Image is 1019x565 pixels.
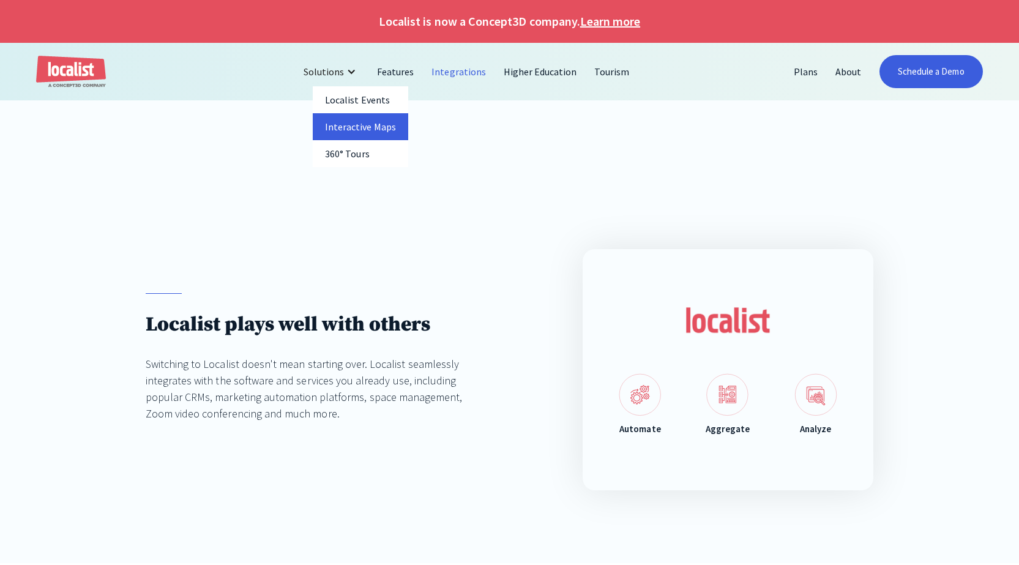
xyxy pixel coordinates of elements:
[879,55,983,88] a: Schedule a Demo
[294,57,368,86] div: Solutions
[146,356,473,422] div: Switching to Localist doesn't mean starting over. Localist seamlessly integrates with the softwar...
[800,422,831,436] div: Analyze
[423,57,495,86] a: Integrations
[580,12,640,31] a: Learn more
[313,86,408,113] a: Localist Events
[785,57,827,86] a: Plans
[313,86,408,167] nav: Solutions
[827,57,870,86] a: About
[368,57,423,86] a: Features
[36,56,106,88] a: home
[706,422,750,436] div: Aggregate
[304,64,344,79] div: Solutions
[619,422,660,436] div: Automate
[586,57,638,86] a: Tourism
[146,312,473,337] h1: Localist plays well with others
[495,57,586,86] a: Higher Education
[313,113,408,140] a: Interactive Maps
[313,140,408,167] a: 360° Tours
